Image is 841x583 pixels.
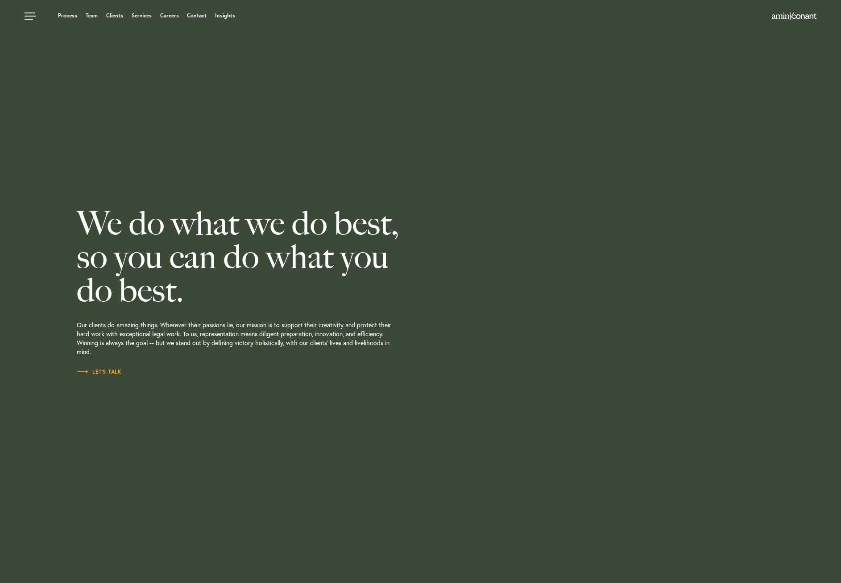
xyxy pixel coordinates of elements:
[58,13,77,18] a: Process
[86,13,98,18] a: Team
[160,13,179,18] a: Careers
[77,367,121,376] a: Let’s Talk
[77,369,121,375] span: Let’s Talk
[215,13,235,18] a: Insights
[132,13,152,18] a: Services
[106,13,123,18] a: Clients
[77,307,484,367] p: Our clients do amazing things. Wherever their passions lie, our mission is to support their creat...
[772,12,816,20] img: Amini & Conant
[77,207,484,307] h2: We do what we do best, so you can do what you do best.
[187,13,207,18] a: Contact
